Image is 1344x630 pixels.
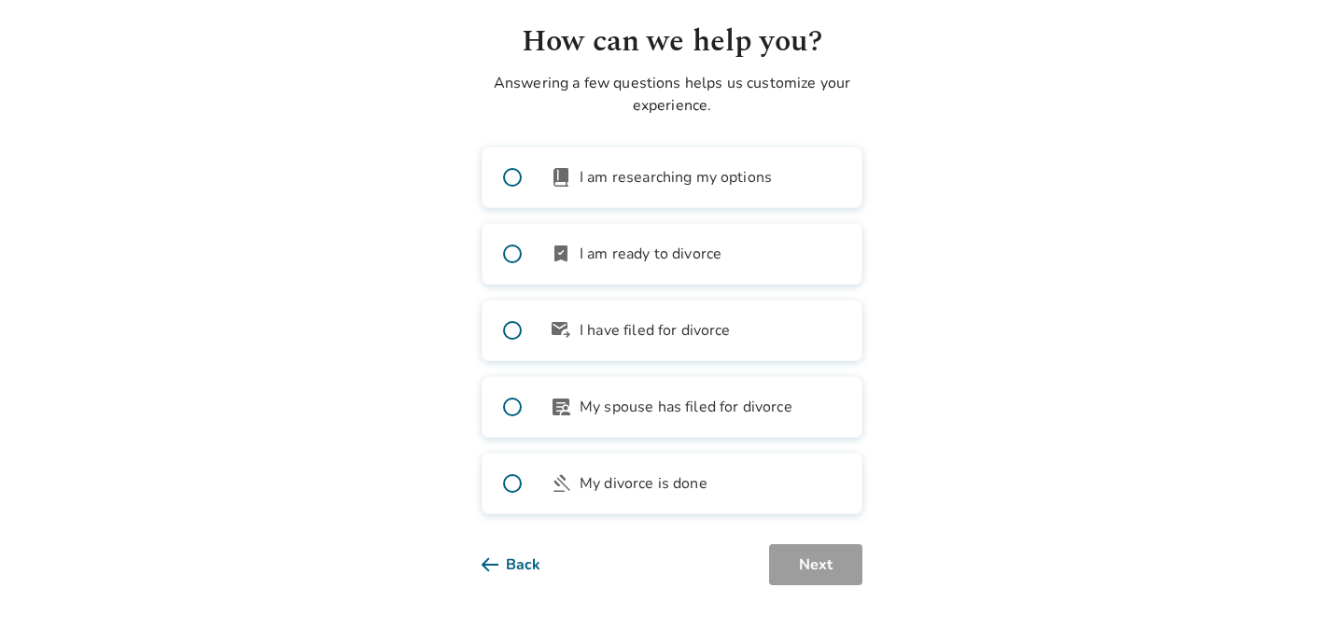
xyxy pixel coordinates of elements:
span: My spouse has filed for divorce [580,396,792,418]
h1: How can we help you? [482,20,862,64]
button: Next [769,544,862,585]
span: gavel [550,472,572,495]
span: article_person [550,396,572,418]
span: bookmark_check [550,243,572,265]
button: Back [482,544,570,585]
span: I am ready to divorce [580,243,721,265]
span: I have filed for divorce [580,319,731,342]
span: outgoing_mail [550,319,572,342]
p: Answering a few questions helps us customize your experience. [482,72,862,117]
span: book_2 [550,166,572,189]
span: My divorce is done [580,472,707,495]
iframe: Chat Widget [1251,540,1344,630]
span: I am researching my options [580,166,772,189]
